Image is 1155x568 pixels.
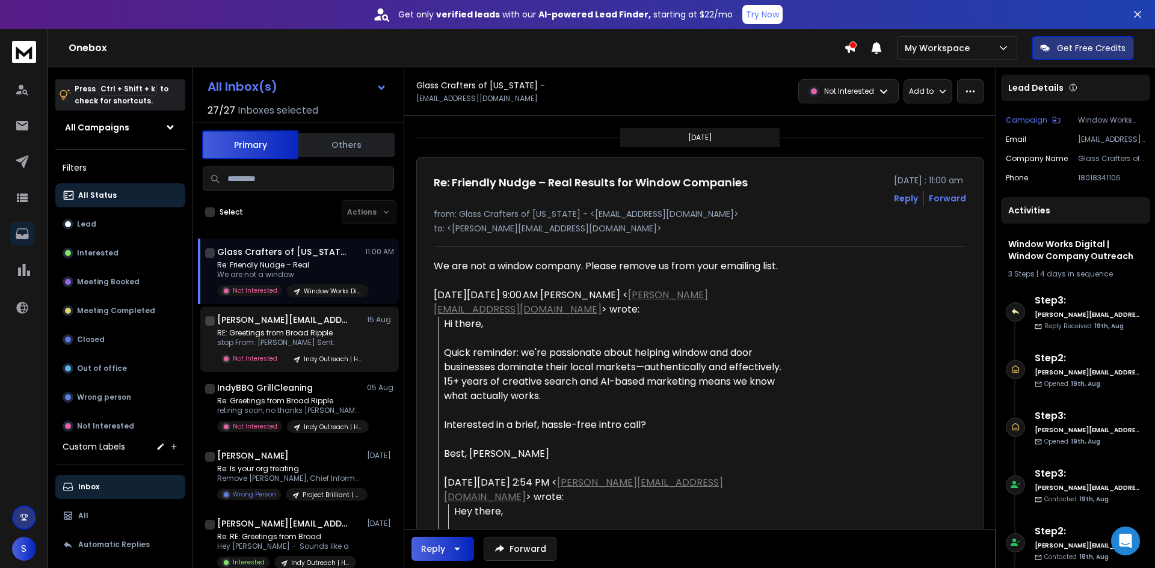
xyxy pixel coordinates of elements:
[434,208,966,220] p: from: Glass Crafters of [US_STATE] - <[EMAIL_ADDRESS][DOMAIN_NAME]>
[298,132,395,158] button: Others
[1078,115,1145,125] p: Window Works Digital | Window Company Outreach
[304,287,362,296] p: Window Works Digital | Window Company Outreach
[1044,552,1109,561] p: Contacted
[824,87,874,96] p: Not Interested
[444,475,723,504] a: [PERSON_NAME][EMAIL_ADDRESS][DOMAIN_NAME]
[365,247,394,257] p: 11:00 AM
[1079,495,1109,504] span: 19th, Aug
[304,423,362,432] p: Indy Outreach | Home Services
[421,543,445,555] div: Reply
[367,315,394,325] p: 15 Aug
[77,277,140,287] p: Meeting Booked
[416,79,545,91] h1: Glass Crafters of [US_STATE] -
[217,450,289,462] h1: [PERSON_NAME]
[217,542,356,551] p: Hey [PERSON_NAME] - Sounds like a
[1008,238,1143,262] h1: Window Works Digital | Window Company Outreach
[742,5,783,24] button: Try Now
[55,159,185,176] h3: Filters
[1071,437,1100,446] span: 19th, Aug
[434,288,785,317] div: [DATE][DATE] 9:00 AM [PERSON_NAME] < > wrote:
[1078,154,1145,163] p: Glass Crafters of [US_STATE]
[434,288,708,316] a: [PERSON_NAME][EMAIL_ADDRESS][DOMAIN_NAME]
[217,464,362,474] p: Re: Is your org treating
[909,87,934,96] p: Add to
[1006,115,1061,125] button: Campaign
[444,346,785,403] div: Quick reminder: we're passionate about helping window and door businesses dominate their local ma...
[217,328,362,338] p: RE: Greetings from Broad Ripple
[217,532,356,542] p: Re: RE: Greetings from Broad
[99,82,157,96] span: Ctrl + Shift + k
[198,75,396,99] button: All Inbox(s)
[12,41,36,63] img: logo
[1035,483,1140,492] h6: [PERSON_NAME][EMAIL_ADDRESS][DOMAIN_NAME]
[1035,524,1140,539] h6: Step 2 :
[304,355,362,364] p: Indy Outreach | Home Services
[484,537,556,561] button: Forward
[1078,135,1145,144] p: [EMAIL_ADDRESS][DOMAIN_NAME]
[367,451,394,460] p: [DATE]
[367,383,394,392] p: 05 Aug
[1079,552,1109,561] span: 18th, Aug
[434,174,748,191] h1: Re: Friendly Nudge – Real Results for Window Companies
[55,504,185,528] button: All
[291,558,349,567] p: Indy Outreach | Home Services
[1035,310,1140,319] h6: [PERSON_NAME][EMAIL_ADDRESS][DOMAIN_NAME]
[233,354,277,363] p: Not Interested
[1078,173,1145,183] p: 18018341106
[55,241,185,265] button: Interested
[1035,466,1140,481] h6: Step 3 :
[894,192,918,204] button: Reply
[233,490,276,499] p: Wrong Person
[1001,197,1150,224] div: Activities
[217,314,350,326] h1: [PERSON_NAME][EMAIL_ADDRESS][DOMAIN_NAME]
[75,83,168,107] p: Press to check for shortcuts.
[1006,135,1026,144] p: Email
[398,8,733,20] p: Get only with our starting at $22/mo
[78,482,99,492] p: Inbox
[688,133,712,142] p: [DATE]
[55,212,185,236] button: Lead
[367,519,394,528] p: [DATE]
[929,192,966,204] div: Forward
[1111,527,1140,555] div: Open Intercom Messenger
[77,248,119,258] p: Interested
[78,511,88,521] p: All
[233,286,277,295] p: Not Interested
[1094,322,1124,331] span: 19th, Aug
[444,418,785,432] div: Interested in a brief, hassle-free intro call?
[444,475,785,504] div: [DATE][DATE] 2:54 PM < > wrote:
[55,475,185,499] button: Inbox
[1035,409,1140,423] h6: Step 3 :
[77,219,96,229] p: Lead
[1071,379,1100,388] span: 19th, Aug
[1008,269,1035,279] span: 3 Steps
[208,103,235,118] span: 27 / 27
[1035,368,1140,377] h6: [PERSON_NAME][EMAIL_ADDRESS][DOMAIN_NAME]
[434,259,785,273] div: We are not a window company. Please remove us from your emailing list.
[208,81,277,93] h1: All Inbox(s)
[69,41,844,55] h1: Onebox
[1032,36,1134,60] button: Get Free Credits
[217,474,362,483] p: Remove [PERSON_NAME], Chief Information
[65,121,129,133] h1: All Campaigns
[78,540,150,549] p: Automatic Replies
[55,270,185,294] button: Meeting Booked
[55,385,185,409] button: Wrong person
[1044,495,1109,504] p: Contacted
[233,558,265,567] p: Interested
[12,537,36,561] button: S
[1006,173,1028,183] p: Phone
[416,94,538,103] p: [EMAIL_ADDRESS][DOMAIN_NAME]
[202,130,298,159] button: Primary
[905,42,975,54] p: My Workspace
[217,260,362,270] p: Re: Friendly Nudge – Real
[78,191,117,200] p: All Status
[746,8,779,20] p: Try Now
[444,317,785,331] div: Hi there,
[55,115,185,139] button: All Campaigns
[1040,269,1113,279] span: 4 days in sequence
[1006,154,1068,163] p: Company Name
[217,382,313,394] h1: IndyBBQ GrillCleaning
[1035,426,1140,435] h6: [PERSON_NAME][EMAIL_ADDRESS][DOMAIN_NAME]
